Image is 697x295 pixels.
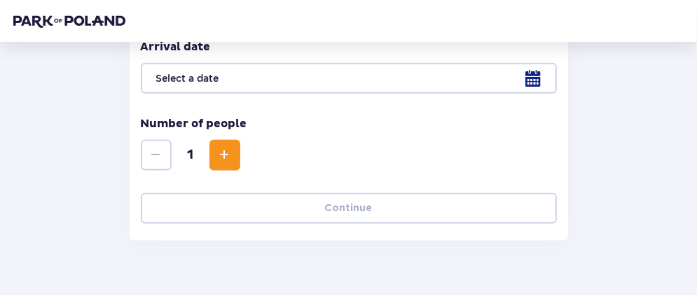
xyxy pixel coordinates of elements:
button: Continue [141,193,557,224]
p: Arrival date [141,39,211,55]
button: Increase [209,140,240,171]
p: Number of people [141,116,247,131]
img: Park of Poland logo [13,14,125,28]
p: Continue [325,201,373,215]
span: 1 [174,147,207,164]
button: Decrease [141,140,172,171]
